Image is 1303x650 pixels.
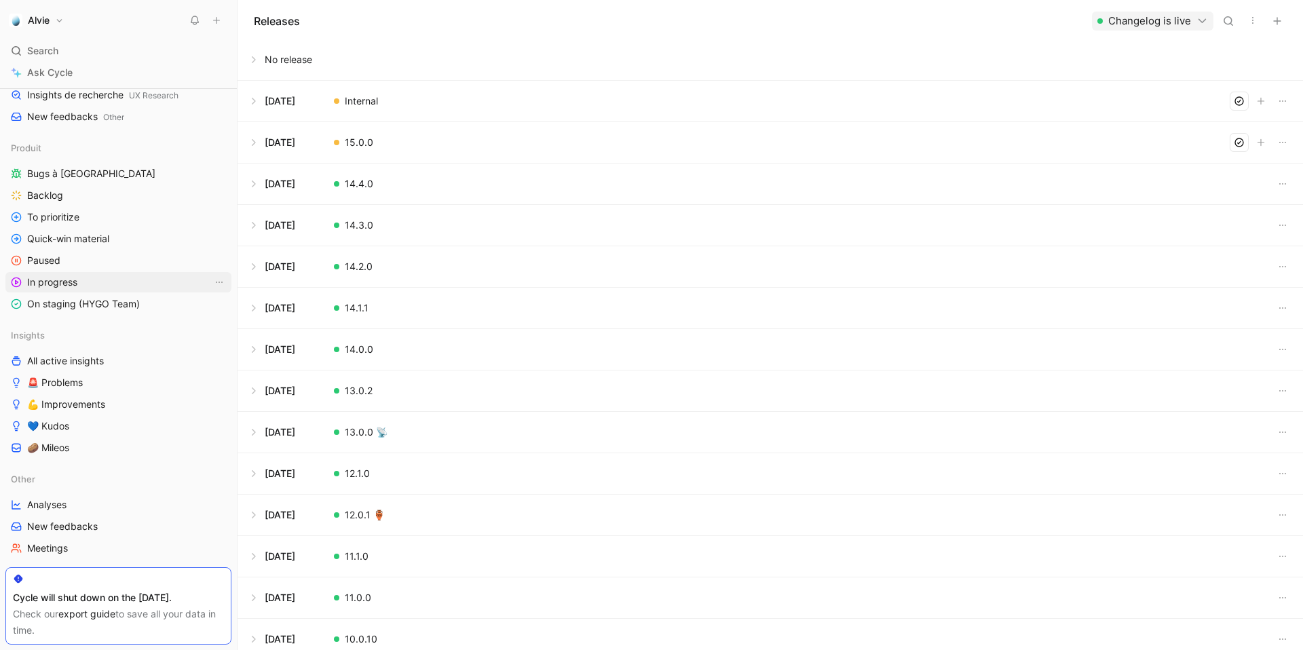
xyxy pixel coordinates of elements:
[28,14,50,26] h1: Alvie
[5,164,231,184] a: Bugs à [GEOGRAPHIC_DATA]
[5,185,231,206] a: Backlog
[9,14,22,27] img: Alvie
[5,41,231,61] div: Search
[27,354,104,368] span: All active insights
[5,107,231,127] a: New feedbacksOther
[27,398,105,411] span: 💪 Improvements
[5,495,231,515] a: Analyses
[5,229,231,249] a: Quick-win material
[5,394,231,415] a: 💪 Improvements
[5,469,231,489] div: Other
[27,254,60,267] span: Paused
[1092,12,1213,31] button: Changelog is live
[27,297,140,311] span: On staging (HYGO Team)
[5,272,231,292] a: In progressView actions
[5,138,231,314] div: ProduitBugs à [GEOGRAPHIC_DATA]BacklogTo prioritizeQuick-win materialPausedIn progressView action...
[27,232,109,246] span: Quick-win material
[5,372,231,393] a: 🚨 Problems
[27,167,155,180] span: Bugs à [GEOGRAPHIC_DATA]
[5,469,231,558] div: OtherAnalysesNew feedbacksMeetings
[129,90,178,100] span: UX Research
[5,325,231,458] div: InsightsAll active insights🚨 Problems💪 Improvements💙 Kudos🥔 Mileos
[27,498,67,512] span: Analyses
[27,441,69,455] span: 🥔 Mileos
[5,11,67,30] button: AlvieAlvie
[27,419,69,433] span: 💙 Kudos
[5,416,231,436] a: 💙 Kudos
[103,112,124,122] span: Other
[27,43,58,59] span: Search
[13,606,224,638] div: Check our to save all your data in time.
[5,138,231,158] div: Produit
[5,62,231,83] a: Ask Cycle
[27,110,124,124] span: New feedbacks
[11,472,35,486] span: Other
[11,141,41,155] span: Produit
[254,13,300,29] h1: Releases
[5,438,231,458] a: 🥔 Mileos
[27,64,73,81] span: Ask Cycle
[27,541,68,555] span: Meetings
[27,376,83,389] span: 🚨 Problems
[5,250,231,271] a: Paused
[5,351,231,371] a: All active insights
[11,328,45,342] span: Insights
[58,608,115,619] a: export guide
[5,325,231,345] div: Insights
[27,88,178,102] span: Insights de recherche
[27,520,98,533] span: New feedbacks
[27,189,63,202] span: Backlog
[13,590,224,606] div: Cycle will shut down on the [DATE].
[212,275,226,289] button: View actions
[5,207,231,227] a: To prioritize
[5,516,231,537] a: New feedbacks
[5,538,231,558] a: Meetings
[27,275,77,289] span: In progress
[5,85,231,105] a: Insights de rechercheUX Research
[27,210,79,224] span: To prioritize
[5,294,231,314] a: On staging (HYGO Team)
